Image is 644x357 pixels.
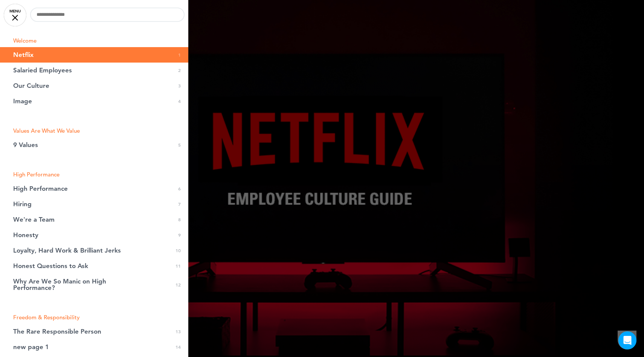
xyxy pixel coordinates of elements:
span: Our Culture [13,83,49,89]
span: 10 [175,247,181,254]
span: new page 1 [13,344,49,350]
div: Open Intercom Messenger [618,331,636,349]
span: Why Are We So Manic on High Performance? [13,278,137,291]
a: MENU [4,4,26,26]
span: 6 [178,185,181,192]
span: We're a Team [13,216,55,223]
span: Image [13,98,32,104]
span: 5 [178,142,181,148]
span: Hiring [13,201,32,207]
span: Loyalty, Hard Work & Brilliant Jerks [13,247,121,254]
span: 14 [175,344,181,350]
span: 7 [178,201,181,207]
span: Honesty [13,232,38,238]
span: The Rare Responsible Person [13,328,101,335]
span: 9 [178,232,181,238]
span: High Performance [13,185,68,192]
span: 12 [175,282,181,288]
span: Salaried Employees [13,67,72,74]
span: 13 [175,328,181,335]
span: 4 [178,98,181,104]
span: Netflix [13,52,34,58]
span: Honest Questions to Ask [13,263,88,269]
span: 2 [178,67,181,74]
span: 8 [178,216,181,223]
span: 9 Values [13,142,38,148]
span: 3 [178,83,181,89]
span: 1 [178,52,181,58]
span: 11 [175,263,181,269]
